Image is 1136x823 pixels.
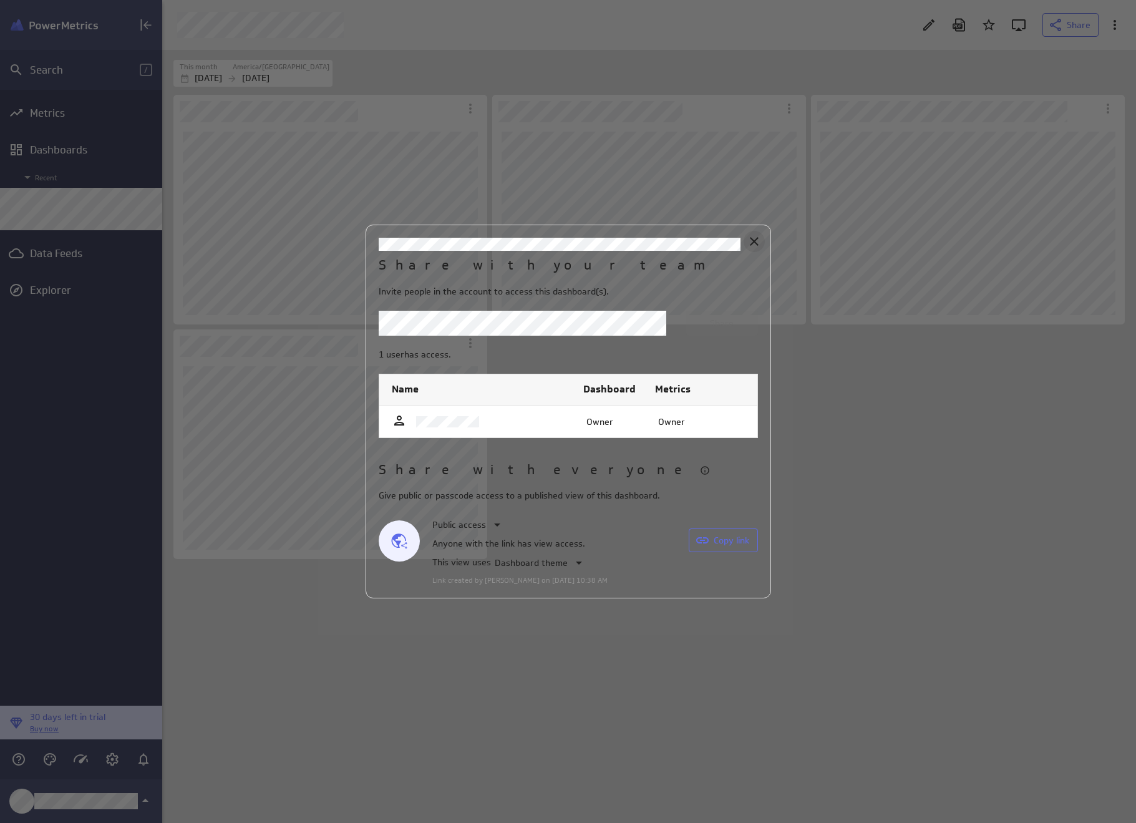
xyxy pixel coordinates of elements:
span: Dashboard [583,382,636,396]
h2: Share with your team [379,256,714,276]
svg: USER [392,413,407,428]
p: Anyone with the link has view access. [432,537,608,550]
p: Owner [658,416,685,429]
div: Close [744,231,765,252]
p: Give public or passcode access to a published view of this dashboard. [379,489,758,502]
div: Dashboard theme [492,555,586,570]
span: Share [710,318,734,329]
div: Published view info panel button [698,464,712,477]
p: Invite people in the account to access this dashboard(s). [379,285,758,298]
span: Metrics [655,382,691,396]
p: This view uses [432,556,491,569]
span: Copy link [714,535,749,546]
span: Name [392,382,419,396]
p: Owner [586,416,613,429]
h2: Share with everyone [379,460,692,480]
p: 1 user has access. [379,348,758,361]
div: Public access [429,517,505,532]
p: Link created by [PERSON_NAME] on [DATE] 10:38 AM [432,575,608,586]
